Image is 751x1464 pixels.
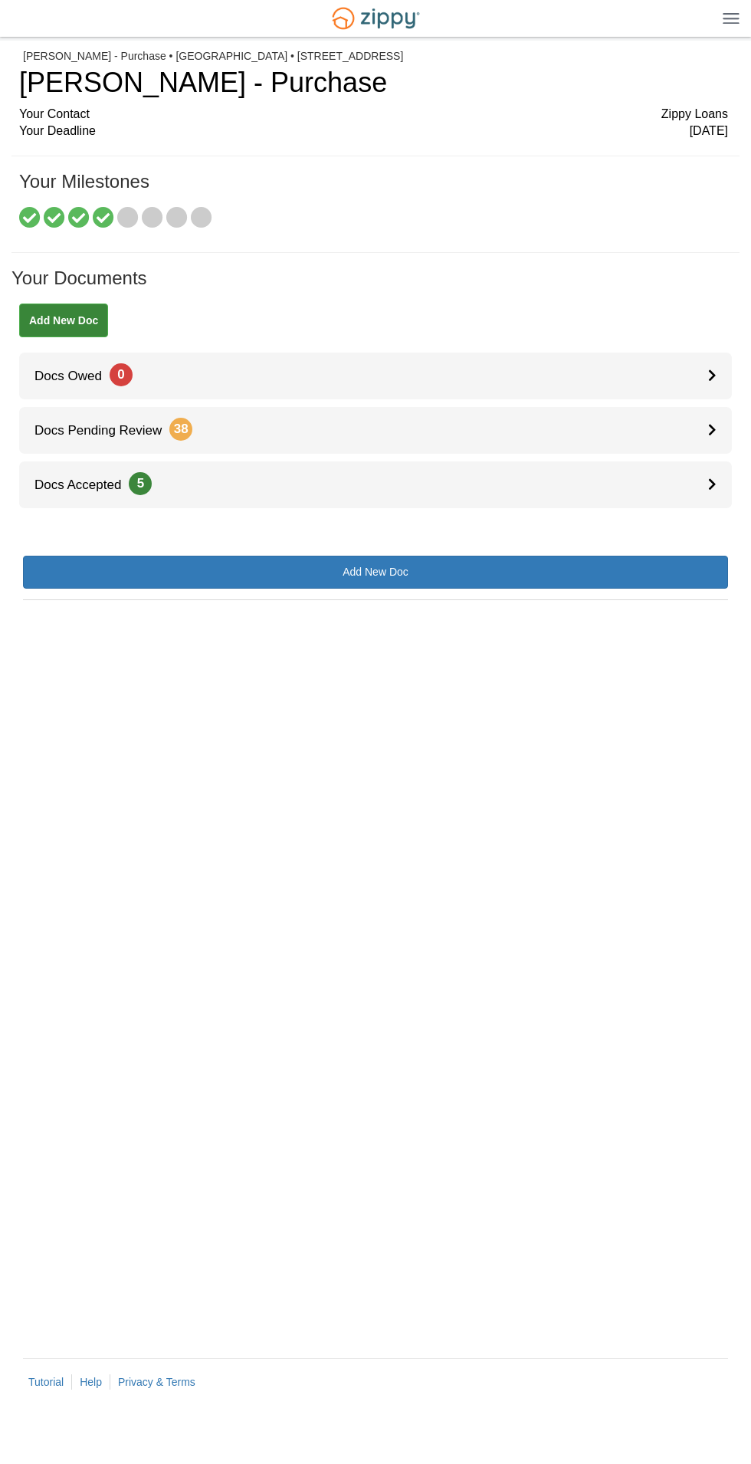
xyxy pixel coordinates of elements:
[19,304,108,337] a: Add New Doc
[28,1376,64,1388] a: Tutorial
[19,353,732,399] a: Docs Owed0
[129,472,152,495] span: 5
[19,67,728,98] h1: [PERSON_NAME] - Purchase
[19,106,728,123] div: Your Contact
[169,418,192,441] span: 38
[110,363,133,386] span: 0
[19,461,732,508] a: Docs Accepted5
[19,423,192,438] span: Docs Pending Review
[19,369,133,383] span: Docs Owed
[661,106,728,123] span: Zippy Loans
[690,123,728,140] span: [DATE]
[11,268,740,304] h1: Your Documents
[19,478,152,492] span: Docs Accepted
[80,1376,102,1388] a: Help
[23,50,728,63] div: [PERSON_NAME] - Purchase • [GEOGRAPHIC_DATA] • [STREET_ADDRESS]
[723,12,740,24] img: Mobile Dropdown Menu
[19,407,732,454] a: Docs Pending Review38
[23,556,728,589] a: Add New Doc
[19,172,728,207] h1: Your Milestones
[19,123,728,140] div: Your Deadline
[118,1376,195,1388] a: Privacy & Terms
